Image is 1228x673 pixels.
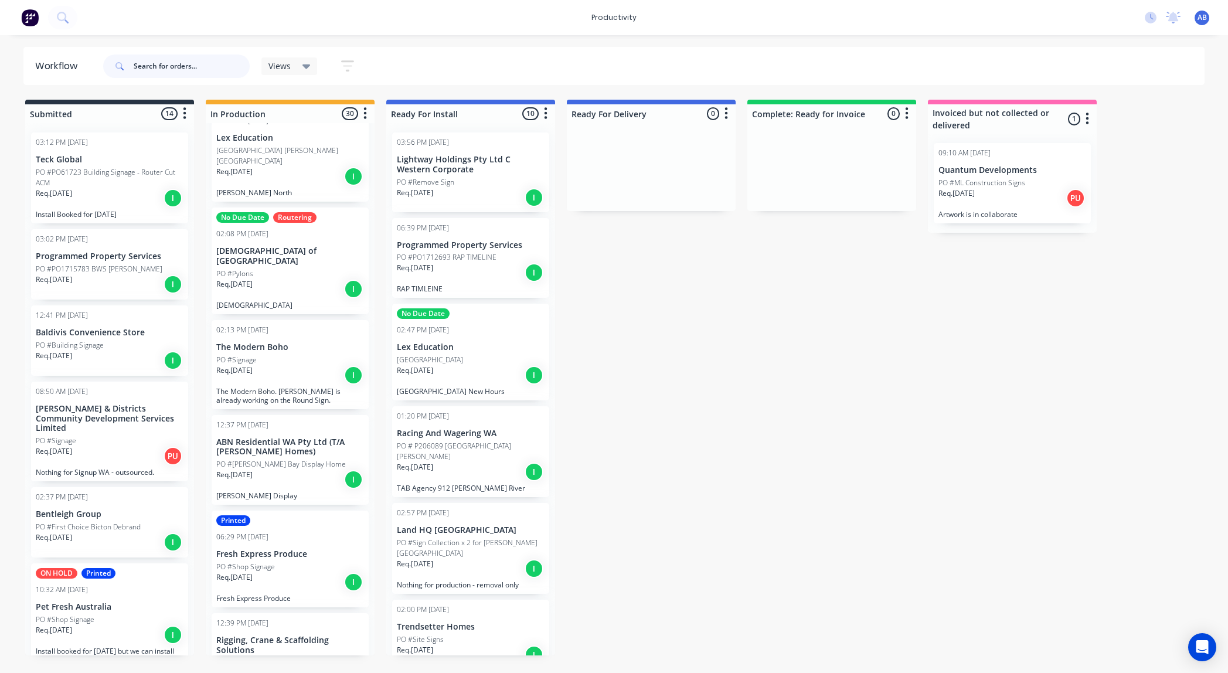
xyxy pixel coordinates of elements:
[36,155,183,165] p: Teck Global
[392,304,549,400] div: No Due Date02:47 PM [DATE]Lex Education[GEOGRAPHIC_DATA]Req.[DATE]I[GEOGRAPHIC_DATA] New Hours
[397,177,454,188] p: PO #Remove Sign
[216,437,364,457] p: ABN Residential WA Pty Ltd (T/A [PERSON_NAME] Homes)
[273,212,317,223] div: Routering
[397,188,433,198] p: Req. [DATE]
[31,487,188,558] div: 02:37 PM [DATE]Bentleigh GroupPO #First Choice Bicton DebrandReq.[DATE]I
[216,470,253,480] p: Req. [DATE]
[397,634,444,645] p: PO #Site Signs
[36,340,104,351] p: PO #Building Signage
[938,210,1086,219] p: Artwork is in collaborate
[525,559,543,578] div: I
[36,328,183,338] p: Baldivis Convenience Store
[397,155,545,175] p: Lightway Holdings Pty Ltd C Western Corporate
[397,240,545,250] p: Programmed Property Services
[216,212,269,223] div: No Due Date
[216,325,268,335] div: 02:13 PM [DATE]
[212,511,369,607] div: Printed06:29 PM [DATE]Fresh Express ProducePO #Shop SignageReq.[DATE]IFresh Express Produce
[164,447,182,465] div: PU
[36,404,183,433] p: [PERSON_NAME] & Districts Community Development Services Limited
[36,310,88,321] div: 12:41 PM [DATE]
[397,411,449,422] div: 01:20 PM [DATE]
[397,252,496,263] p: PO #PO1712693 RAP TIMELINE
[397,342,545,352] p: Lex Education
[397,645,433,655] p: Req. [DATE]
[31,305,188,376] div: 12:41 PM [DATE]Baldivis Convenience StorePO #Building SignageReq.[DATE]I
[216,365,253,376] p: Req. [DATE]
[216,355,257,365] p: PO #Signage
[36,509,183,519] p: Bentleigh Group
[36,234,88,244] div: 03:02 PM [DATE]
[216,491,364,500] p: [PERSON_NAME] Display
[392,218,549,298] div: 06:39 PM [DATE]Programmed Property ServicesPO #PO1712693 RAP TIMELINEReq.[DATE]IRAP TIMLEINE
[938,178,1025,188] p: PO #ML Construction Signs
[36,532,72,543] p: Req. [DATE]
[164,533,182,552] div: I
[36,568,77,579] div: ON HOLD
[212,415,369,505] div: 12:37 PM [DATE]ABN Residential WA Pty Ltd (T/A [PERSON_NAME] Homes)PO #[PERSON_NAME] Bay Display ...
[21,9,39,26] img: Factory
[216,387,364,405] p: The Modern Boho. [PERSON_NAME] is already working on the Round Sign.
[36,386,88,397] div: 08:50 AM [DATE]
[216,246,364,266] p: [DEMOGRAPHIC_DATA] of [GEOGRAPHIC_DATA]
[216,229,268,239] div: 02:08 PM [DATE]
[216,420,268,430] div: 12:37 PM [DATE]
[268,60,291,72] span: Views
[31,563,188,669] div: ON HOLDPrinted10:32 AM [DATE]Pet Fresh AustraliaPO #Shop SignageReq.[DATE]IInstall booked for [DA...
[216,342,364,352] p: The Modern Boho
[525,263,543,282] div: I
[392,132,549,212] div: 03:56 PM [DATE]Lightway Holdings Pty Ltd C Western CorporatePO #Remove SignReq.[DATE]I
[216,301,364,310] p: [DEMOGRAPHIC_DATA]
[397,325,449,335] div: 02:47 PM [DATE]
[36,584,88,595] div: 10:32 AM [DATE]
[31,132,188,223] div: 03:12 PM [DATE]Teck GlobalPO #PO61723 Building Signage - Router Cut ACMReq.[DATE]IInstall Booked ...
[525,188,543,207] div: I
[397,508,449,518] div: 02:57 PM [DATE]
[397,284,545,293] p: RAP TIMLEINE
[216,618,268,628] div: 12:39 PM [DATE]
[397,484,545,492] p: TAB Agency 912 [PERSON_NAME] River
[134,55,250,78] input: Search for orders...
[344,366,363,385] div: I
[397,308,450,319] div: No Due Date
[36,625,72,635] p: Req. [DATE]
[164,189,182,208] div: I
[36,468,183,477] p: Nothing for Signup WA - outsourced.
[397,387,545,396] p: [GEOGRAPHIC_DATA] New Hours
[164,275,182,294] div: I
[525,463,543,481] div: I
[164,626,182,644] div: I
[212,111,369,202] div: 02:27 PM [DATE]Lex Education[GEOGRAPHIC_DATA] [PERSON_NAME][GEOGRAPHIC_DATA]Req.[DATE]I[PERSON_NA...
[397,525,545,535] p: Land HQ [GEOGRAPHIC_DATA]
[216,532,268,542] div: 06:29 PM [DATE]
[216,515,250,526] div: Printed
[397,355,463,365] p: [GEOGRAPHIC_DATA]
[397,263,433,273] p: Req. [DATE]
[397,538,545,559] p: PO #Sign Collection x 2 for [PERSON_NAME][GEOGRAPHIC_DATA]
[1198,12,1207,23] span: AB
[36,351,72,361] p: Req. [DATE]
[81,568,115,579] div: Printed
[1066,189,1085,208] div: PU
[397,223,449,233] div: 06:39 PM [DATE]
[35,59,83,73] div: Workflow
[36,251,183,261] p: Programmed Property Services
[216,133,364,143] p: Lex Education
[216,459,346,470] p: PO #[PERSON_NAME] Bay Display Home
[392,600,549,670] div: 02:00 PM [DATE]Trendsetter HomesPO #Site SignsReq.[DATE]I
[36,446,72,457] p: Req. [DATE]
[36,614,94,625] p: PO #Shop Signage
[397,462,433,473] p: Req. [DATE]
[392,406,549,497] div: 01:20 PM [DATE]Racing And Wagering WAPO # P206089 [GEOGRAPHIC_DATA][PERSON_NAME]Req.[DATE]ITAB Ag...
[216,268,253,279] p: PO #Pylons
[216,145,364,166] p: [GEOGRAPHIC_DATA] [PERSON_NAME][GEOGRAPHIC_DATA]
[36,492,88,502] div: 02:37 PM [DATE]
[397,441,545,462] p: PO # P206089 [GEOGRAPHIC_DATA][PERSON_NAME]
[216,188,364,197] p: [PERSON_NAME] North
[525,645,543,664] div: I
[36,274,72,285] p: Req. [DATE]
[397,580,545,589] p: Nothing for production - removal only
[938,188,975,199] p: Req. [DATE]
[344,573,363,592] div: I
[36,522,141,532] p: PO #First Choice Bicton Debrand
[934,143,1091,223] div: 09:10 AM [DATE]Quantum DevelopmentsPO #ML Construction SignsReq.[DATE]PUArtwork is in collaborate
